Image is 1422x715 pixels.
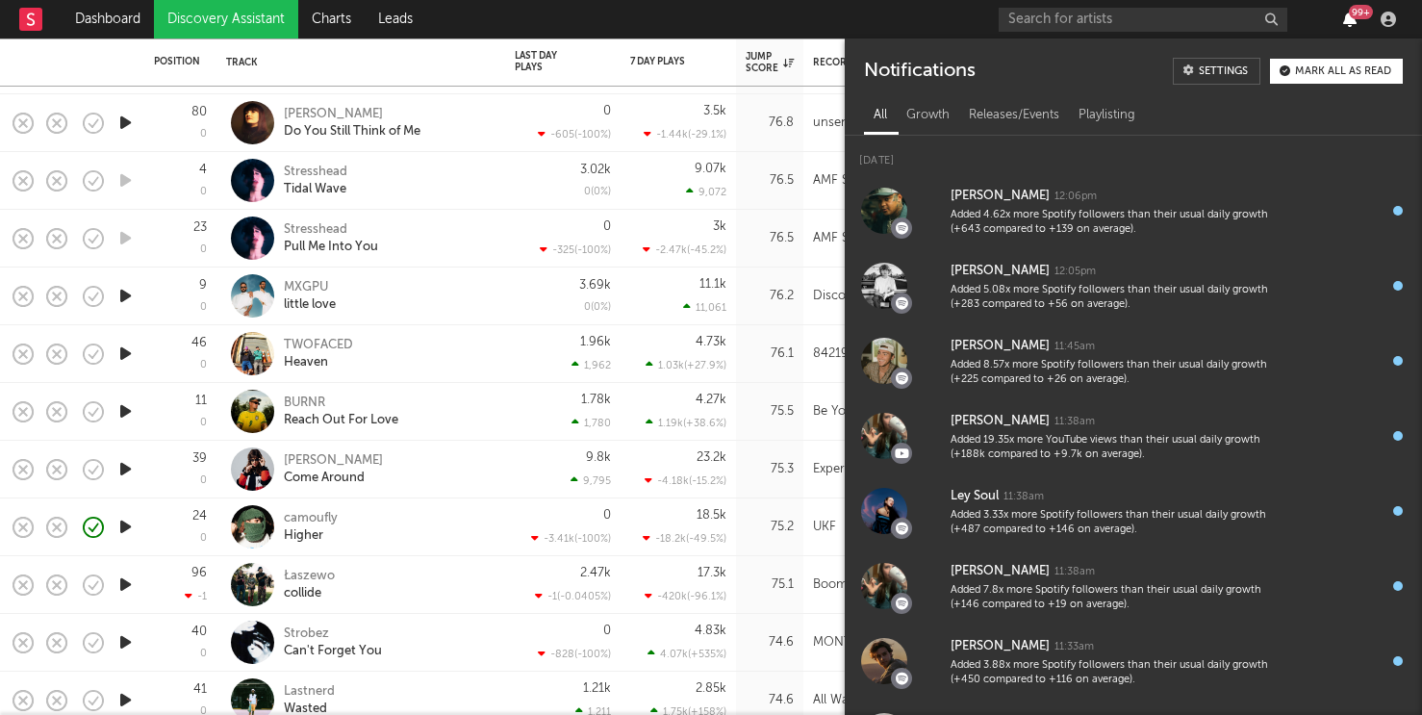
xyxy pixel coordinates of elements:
div: 0 [200,649,207,659]
div: -420k ( -96.1 % ) [645,590,726,602]
div: 9,795 [571,474,611,487]
div: 11:38am [1054,565,1095,579]
a: StressheadTidal Wave [284,164,347,198]
div: Position [154,56,200,67]
div: 74.6 [746,689,794,712]
div: 9,072 [686,186,726,198]
div: 11:38am [1003,490,1044,504]
div: MONTA [813,631,859,654]
div: Boom Records LLC [813,574,925,597]
div: Stresshead [284,164,347,181]
div: 99 + [1349,5,1373,19]
div: collide [284,585,335,602]
div: -1 [185,590,207,602]
div: 24 [192,510,207,523]
div: Do You Still Think of Me [284,123,420,140]
div: 11:45am [1054,340,1095,354]
div: -1 ( -0.0405 % ) [535,590,611,602]
div: All [864,99,897,132]
a: StrobezCan't Forget You [284,626,382,660]
div: 7 Day Plays [630,56,698,67]
div: 46 [191,337,207,349]
div: 4 [199,164,207,176]
div: 76.1 [746,343,794,366]
div: 75.1 [746,574,794,597]
div: 9.8k [586,451,611,464]
a: BURNRReach Out For Love [284,395,398,429]
div: Pull Me Into You [284,239,378,256]
a: [PERSON_NAME]Come Around [284,452,383,487]
a: [PERSON_NAME]11:45amAdded 8.57x more Spotify followers than their usual daily growth (+225 compar... [845,323,1422,398]
input: Search for artists [999,8,1287,32]
div: -1.44k ( -29.1 % ) [644,128,726,140]
div: 2.85k [696,682,726,695]
div: 74.6 [746,631,794,654]
div: Added 4.62x more Spotify followers than their usual daily growth (+643 compared to +139 on average). [951,208,1289,238]
div: Added 19.35x more YouTube views than their usual daily growth (+188k compared to +9.7k on average). [951,433,1289,463]
div: -3.41k ( -100 % ) [531,532,611,545]
div: 0 ( 0 % ) [584,187,611,197]
div: [PERSON_NAME] [284,452,383,470]
a: MXGPUlittle love [284,279,336,314]
div: 0 [200,129,207,140]
div: 3k [713,220,726,233]
div: 0 [200,475,207,486]
div: Added 8.57x more Spotify followers than their usual daily growth (+225 compared to +26 on average). [951,358,1289,388]
div: Higher [284,527,338,545]
a: [PERSON_NAME]Do You Still Think of Me [284,106,420,140]
div: 12:06pm [1054,190,1097,204]
div: Can't Forget You [284,643,382,660]
a: [PERSON_NAME]12:06pmAdded 4.62x more Spotify followers than their usual daily growth (+643 compar... [845,173,1422,248]
div: 2.47k [580,567,611,579]
div: 0 [200,360,207,370]
div: Reach Out For Love [284,412,398,429]
div: Releases/Events [959,99,1069,132]
a: [PERSON_NAME]12:05pmAdded 5.08x more Spotify followers than their usual daily growth (+283 compar... [845,248,1422,323]
div: 96 [191,567,207,579]
div: -325 ( -100 % ) [540,243,611,256]
div: 1.96k [580,336,611,348]
div: -18.2k ( -49.5 % ) [643,532,726,545]
a: camouflyHigher [284,510,338,545]
div: 76.2 [746,285,794,308]
div: 11.1k [699,278,726,291]
div: [PERSON_NAME] [951,260,1050,283]
div: Notifications [864,58,975,85]
div: Growth [897,99,959,132]
div: 0 [200,302,207,313]
div: Ley Soul [951,485,999,508]
a: [PERSON_NAME]11:38amAdded 7.8x more Spotify followers than their usual daily growth (+146 compare... [845,549,1422,624]
div: 80 [191,106,207,118]
div: 0 ( 0 % ) [584,302,611,313]
div: MXGPU [284,279,336,296]
div: Playlisting [1069,99,1145,132]
a: Ley Soul11:38amAdded 3.33x more Spotify followers than their usual daily growth (+487 compared to... [845,473,1422,549]
div: 76.8 [746,112,794,135]
div: [PERSON_NAME] [951,410,1050,433]
div: 1,962 [571,359,611,371]
div: 75.2 [746,516,794,539]
div: 23.2k [697,451,726,464]
div: UKF [813,516,836,539]
div: BURNR [284,395,398,412]
div: 40 [191,626,207,638]
div: 3.02k [580,164,611,176]
div: AMF Select Few [813,169,902,192]
a: StressheadPull Me Into You [284,221,378,256]
div: Added 7.8x more Spotify followers than their usual daily growth (+146 compared to +19 on average). [951,583,1289,613]
button: 99+ [1343,12,1357,27]
div: [DATE] [845,136,1422,173]
div: Be Yourself Music [813,400,915,423]
div: Mark all as read [1295,66,1391,77]
div: 1.21k [583,682,611,695]
a: Łaszewocollide [284,568,335,602]
div: 75.3 [746,458,794,481]
div: Added 3.33x more Spotify followers than their usual daily growth (+487 compared to +146 on average). [951,508,1289,538]
a: [PERSON_NAME]11:33amAdded 3.88x more Spotify followers than their usual daily growth (+450 compar... [845,624,1422,699]
div: 11:33am [1054,640,1094,654]
div: unsent [813,112,852,135]
div: 1.19k ( +38.6 % ) [646,417,726,429]
div: 4.07k ( +535 % ) [648,648,726,660]
div: -828 ( -100 % ) [538,648,611,660]
div: Last Day Plays [515,50,582,73]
